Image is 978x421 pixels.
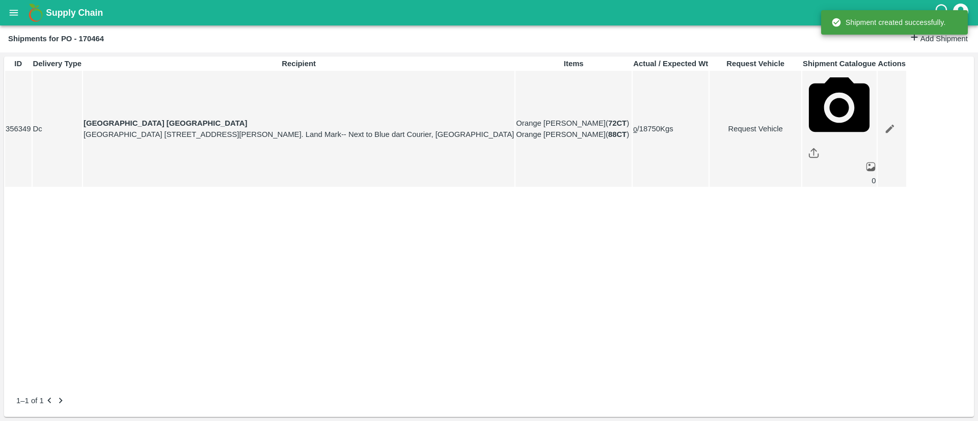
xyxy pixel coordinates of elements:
[33,71,82,187] td: Dc
[282,60,316,68] b: Recipient
[865,161,876,172] img: preview
[808,148,819,158] img: share
[16,395,44,406] p: 1–1 of 1
[803,175,876,186] div: 0
[25,3,46,23] img: logo
[934,4,952,22] div: customer-support
[633,60,708,68] b: Actual / Expected Wt
[803,60,876,68] b: Shipment Catalogue
[633,123,708,134] p: / 18750 Kgs
[710,123,801,134] a: Request Vehicle
[878,117,902,141] a: Edit
[2,1,25,24] button: open drawer
[8,35,104,43] b: Shipments for PO - 170464
[46,8,103,18] b: Supply Chain
[726,60,784,68] b: Request Vehicle
[33,60,81,68] b: Delivery Type
[633,126,637,133] button: 0
[608,130,627,138] b: 88CT
[84,129,514,140] p: [GEOGRAPHIC_DATA] [STREET_ADDRESS][PERSON_NAME]. Land Mark-- Next to Blue dart Courier, [GEOGRAPH...
[909,32,968,46] a: Add Shipment
[516,129,631,140] p: Orange [PERSON_NAME] ( )
[14,60,22,68] b: ID
[564,60,584,68] b: Items
[952,2,970,23] div: account of current user
[5,71,32,187] td: 356349
[516,118,631,129] p: Orange [PERSON_NAME] ( )
[46,6,934,20] a: Supply Chain
[878,60,906,68] b: Actions
[84,119,247,127] strong: [GEOGRAPHIC_DATA] [GEOGRAPHIC_DATA]
[831,13,945,32] div: Shipment created successfully.
[608,119,627,127] b: 72CT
